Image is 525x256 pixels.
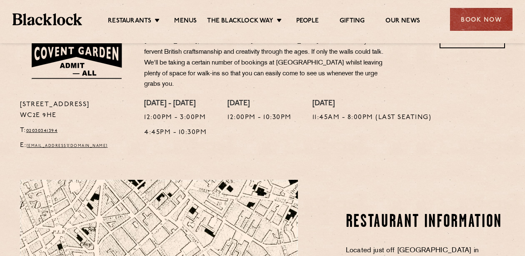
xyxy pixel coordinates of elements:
[312,99,432,109] h4: [DATE]
[12,13,82,25] img: BL_Textured_Logo-footer-cropped.svg
[227,112,292,123] p: 12:00pm - 10:30pm
[207,17,273,26] a: The Blacklock Way
[385,17,420,26] a: Our News
[26,128,58,133] a: 02030341394
[144,25,390,90] p: Whether it be King’s Coachmakers, or the publishing house that launched [PERSON_NAME], our little...
[144,99,207,109] h4: [DATE] - [DATE]
[340,17,365,26] a: Gifting
[296,17,319,26] a: People
[144,112,207,123] p: 12:00pm - 3:00pm
[227,99,292,109] h4: [DATE]
[20,125,132,136] p: T:
[346,212,505,233] h2: Restaurant information
[20,99,132,121] p: [STREET_ADDRESS] WC2E 9HE
[174,17,197,26] a: Menus
[27,144,108,148] a: [EMAIL_ADDRESS][DOMAIN_NAME]
[20,25,132,86] img: BLA_1470_CoventGarden_Website_Solid.svg
[108,17,151,26] a: Restaurants
[144,127,207,138] p: 4:45pm - 10:30pm
[450,8,512,31] div: Book Now
[312,112,432,123] p: 11:45am - 8:00pm (Last Seating)
[20,140,132,151] p: E:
